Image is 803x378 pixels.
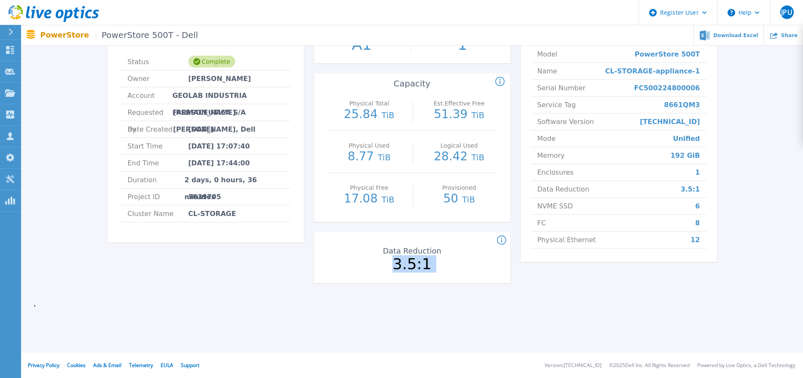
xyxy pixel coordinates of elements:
span: Start Time [128,138,188,154]
span: PowerStore 500T - Dell [96,30,198,40]
span: 2 days, 0 hours, 36 minutes [185,172,284,188]
span: 8 [695,215,700,231]
li: Version: [TECHNICAL_ID] [545,363,602,368]
span: [DATE] 17:07:40 [188,138,250,154]
span: Account [128,87,172,104]
p: A1 [314,37,409,52]
span: 12 [690,232,700,248]
span: 3039705 [188,189,221,205]
span: Download Excel [713,33,758,38]
span: Name [537,63,557,79]
p: 28.42 [422,151,497,163]
span: [DATE] [188,121,214,138]
li: Powered by Live Optics, a Dell Technology [697,363,795,368]
span: Physical Ethernet [537,232,596,248]
span: 1 [695,164,700,181]
p: PowerStore [40,30,198,40]
span: Software Version [537,113,594,130]
a: Cookies [67,362,86,369]
span: FC [537,215,546,231]
span: Share [781,33,798,38]
span: FC500224800006 [634,80,700,96]
span: Serial Number [537,80,586,96]
span: 192 GiB [671,147,700,164]
h2: PowerStore 500T - Dell [121,31,290,47]
span: [PERSON_NAME] [188,70,251,87]
span: CL-STORAGE-appliance-1 [605,63,700,79]
span: Service Tag [537,97,576,113]
p: Provisioned [424,185,495,191]
span: TiB [378,152,391,162]
span: 3.5:1 [681,181,700,197]
span: Cluster Name [128,205,188,222]
span: CL-STORAGE [188,205,236,222]
span: End Time [128,155,188,171]
span: Project ID [128,189,188,205]
span: Model [537,46,558,62]
p: 25.84 [332,108,407,121]
p: 3.5:1 [365,256,459,272]
span: Memory [537,147,565,164]
p: 50 [422,193,497,205]
a: Ads & Email [93,362,121,369]
span: TiB [381,110,395,120]
p: Logical Used [424,143,495,148]
span: [TECHNICAL_ID] [640,113,700,130]
span: PowerStore 500T [634,46,700,62]
span: Unified [673,130,700,147]
p: Data Reduction [367,247,457,255]
span: Enclosures [537,164,574,181]
span: Data Reduction [537,181,589,197]
span: TiB [381,194,395,205]
span: GEOLAB INDUSTRIA FARMACEUTICA S/A [172,87,284,104]
span: Requested By [128,104,173,121]
span: [DATE] 17:44:00 [188,155,250,171]
span: JPU [781,9,792,16]
span: TiB [471,110,484,120]
span: Duration [128,172,185,188]
p: Physical Total [333,100,405,106]
span: Status [128,54,188,70]
p: 8.77 [332,151,407,163]
p: Physical Free [333,185,405,191]
span: Owner [128,70,188,87]
span: [PERSON_NAME] [PERSON_NAME], Dell [173,104,283,121]
p: 17.08 [332,193,407,205]
p: 1 [415,37,510,52]
span: Mode [537,130,556,147]
p: Physical Used [333,143,405,148]
a: EULA [161,362,173,369]
span: 6 [695,198,700,214]
a: Privacy Policy [28,362,59,369]
span: TiB [471,152,484,162]
span: TiB [462,194,475,205]
li: © 2025 Dell Inc. All Rights Reserved [609,363,690,368]
a: Telemetry [129,362,153,369]
p: Est.Effective Free [424,100,495,106]
div: Complete [188,56,235,67]
p: 51.39 [422,108,497,121]
a: Support [181,362,199,369]
span: Date Created [128,121,188,138]
span: NVME SSD [537,198,573,214]
span: 8661QM3 [664,97,700,113]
